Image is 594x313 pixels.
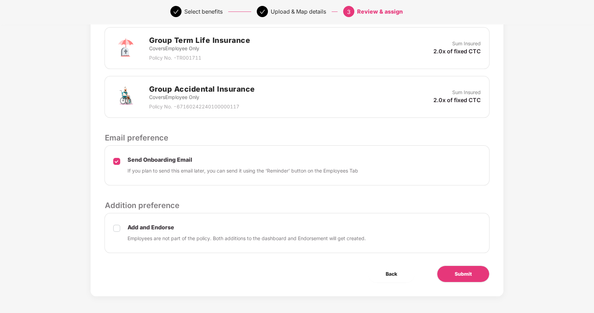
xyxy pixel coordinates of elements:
[149,54,250,62] p: Policy No. - TR001711
[127,224,365,231] p: Add and Endorse
[455,270,472,278] span: Submit
[368,266,415,282] button: Back
[149,45,250,52] p: Covers Employee Only
[149,93,255,101] p: Covers Employee Only
[271,6,326,17] div: Upload & Map details
[173,9,179,15] span: check
[127,156,358,163] p: Send Onboarding Email
[437,266,489,282] button: Submit
[386,270,397,278] span: Back
[347,8,350,15] span: 3
[127,167,358,175] p: If you plan to send this email later, you can send it using the ‘Reminder’ button on the Employee...
[149,35,250,46] h2: Group Term Life Insurance
[184,6,223,17] div: Select benefits
[105,199,489,211] p: Addition preference
[113,84,138,109] img: svg+xml;base64,PHN2ZyB4bWxucz0iaHR0cDovL3d3dy53My5vcmcvMjAwMC9zdmciIHdpZHRoPSI3MiIgaGVpZ2h0PSI3Mi...
[113,36,138,61] img: svg+xml;base64,PHN2ZyB4bWxucz0iaHR0cDovL3d3dy53My5vcmcvMjAwMC9zdmciIHdpZHRoPSI3MiIgaGVpZ2h0PSI3Mi...
[260,9,265,15] span: check
[149,103,255,110] p: Policy No. - 67160242240100000117
[452,89,481,96] p: Sum Insured
[105,132,489,144] p: Email preference
[433,47,481,55] p: 2.0x of fixed CTC
[452,40,481,47] p: Sum Insured
[433,96,481,104] p: 2.0x of fixed CTC
[127,235,365,242] p: Employees are not part of the policy. Both additions to the dashboard and Endorsement will get cr...
[357,6,403,17] div: Review & assign
[149,83,255,95] h2: Group Accidental Insurance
